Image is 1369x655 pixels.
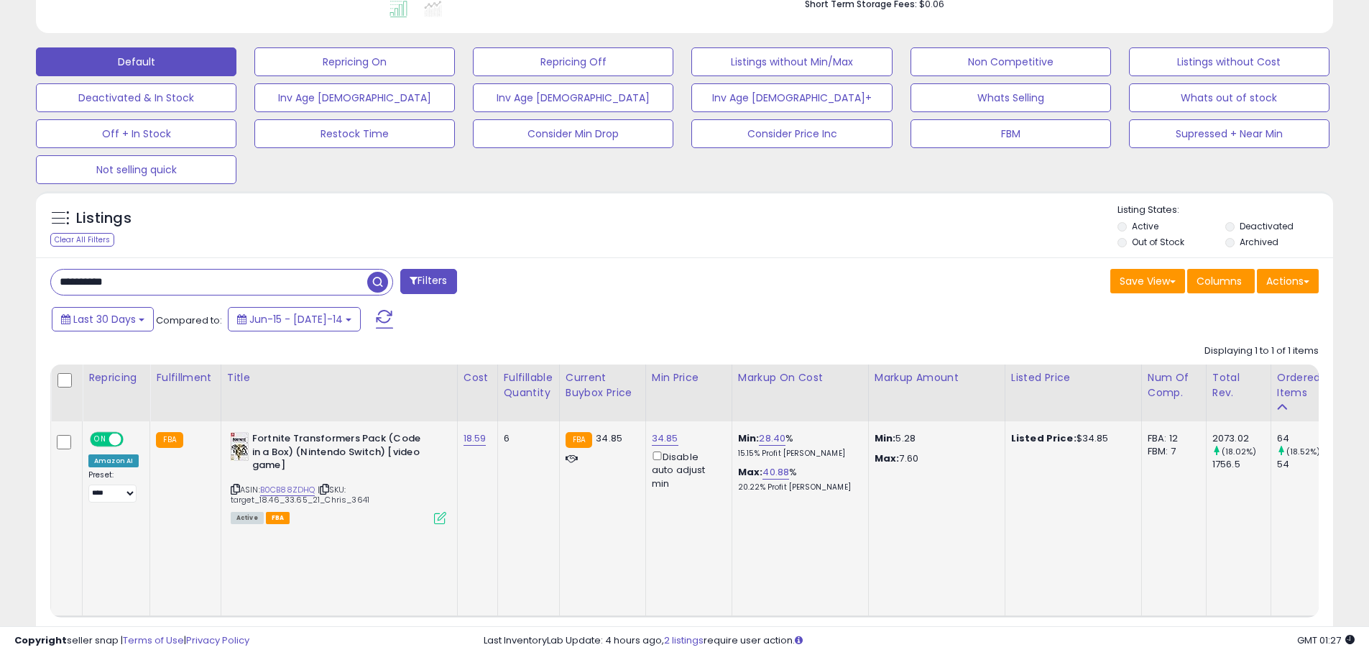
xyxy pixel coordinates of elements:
[231,484,369,505] span: | SKU: target_18.46_33.65_21_Chris_3641
[484,634,1355,648] div: Last InventoryLab Update: 4 hours ago, require user action.
[36,155,236,184] button: Not selling quick
[1277,370,1329,400] div: Ordered Items
[911,83,1111,112] button: Whats Selling
[473,47,673,76] button: Repricing Off
[1277,432,1335,445] div: 64
[156,432,183,448] small: FBA
[566,432,592,448] small: FBA
[1257,269,1319,293] button: Actions
[738,432,857,459] div: %
[566,370,640,400] div: Current Buybox Price
[400,269,456,294] button: Filters
[504,432,548,445] div: 6
[1011,431,1077,445] b: Listed Price:
[227,370,451,385] div: Title
[1204,344,1319,358] div: Displaying 1 to 1 of 1 items
[664,633,704,647] a: 2 listings
[36,119,236,148] button: Off + In Stock
[254,83,455,112] button: Inv Age [DEMOGRAPHIC_DATA]
[473,119,673,148] button: Consider Min Drop
[762,465,789,480] a: 40.88
[252,432,427,476] b: Fortnite Transformers Pack (Code in a Box) (Nintendo Switch) [video game]
[76,209,132,229] h5: Listings
[911,47,1111,76] button: Non Competitive
[1129,47,1329,76] button: Listings without Cost
[759,431,785,446] a: 28.40
[156,370,214,385] div: Fulfillment
[1197,274,1242,288] span: Columns
[36,83,236,112] button: Deactivated & In Stock
[1110,269,1185,293] button: Save View
[875,431,896,445] strong: Min:
[738,482,857,493] p: 20.22% Profit [PERSON_NAME]
[691,83,892,112] button: Inv Age [DEMOGRAPHIC_DATA]+
[88,470,139,503] div: Preset:
[260,484,315,496] a: B0CB88ZDHQ
[1129,83,1329,112] button: Whats out of stock
[732,365,868,421] th: The percentage added to the cost of goods (COGS) that forms the calculator for Min & Max prices.
[504,370,553,400] div: Fulfillable Quantity
[266,512,290,524] span: FBA
[14,634,249,648] div: seller snap | |
[875,370,999,385] div: Markup Amount
[228,307,361,331] button: Jun-15 - [DATE]-14
[652,370,726,385] div: Min Price
[596,431,622,445] span: 34.85
[1222,446,1256,457] small: (18.02%)
[91,434,109,446] span: ON
[1212,432,1271,445] div: 2073.02
[1132,220,1158,232] label: Active
[738,431,760,445] b: Min:
[254,119,455,148] button: Restock Time
[1286,446,1320,457] small: (18.52%)
[691,119,892,148] button: Consider Price Inc
[875,432,994,445] p: 5.28
[464,370,492,385] div: Cost
[738,370,862,385] div: Markup on Cost
[156,313,222,327] span: Compared to:
[738,466,857,493] div: %
[1148,432,1195,445] div: FBA: 12
[73,312,136,326] span: Last 30 Days
[875,452,994,465] p: 7.60
[1132,236,1184,248] label: Out of Stock
[249,312,343,326] span: Jun-15 - [DATE]-14
[88,370,144,385] div: Repricing
[691,47,892,76] button: Listings without Min/Max
[652,431,678,446] a: 34.85
[1148,370,1200,400] div: Num of Comp.
[1011,370,1135,385] div: Listed Price
[738,465,763,479] b: Max:
[231,432,446,523] div: ASIN:
[50,233,114,247] div: Clear All Filters
[1129,119,1329,148] button: Supressed + Near Min
[231,512,264,524] span: All listings currently available for purchase on Amazon
[1277,458,1335,471] div: 54
[1148,445,1195,458] div: FBM: 7
[1212,458,1271,471] div: 1756.5
[652,449,721,490] div: Disable auto adjust min
[254,47,455,76] button: Repricing On
[123,633,184,647] a: Terms of Use
[1212,370,1265,400] div: Total Rev.
[36,47,236,76] button: Default
[1117,203,1333,217] p: Listing States:
[875,452,900,465] strong: Max:
[186,633,249,647] a: Privacy Policy
[14,633,67,647] strong: Copyright
[52,307,154,331] button: Last 30 Days
[1240,220,1294,232] label: Deactivated
[121,434,144,446] span: OFF
[1011,432,1130,445] div: $34.85
[464,431,487,446] a: 18.59
[1240,236,1278,248] label: Archived
[88,454,139,467] div: Amazon AI
[231,432,249,461] img: 51aQLGx5MPL._SL40_.jpg
[738,449,857,459] p: 15.15% Profit [PERSON_NAME]
[1297,633,1355,647] span: 2025-08-14 01:27 GMT
[911,119,1111,148] button: FBM
[1187,269,1255,293] button: Columns
[473,83,673,112] button: Inv Age [DEMOGRAPHIC_DATA]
